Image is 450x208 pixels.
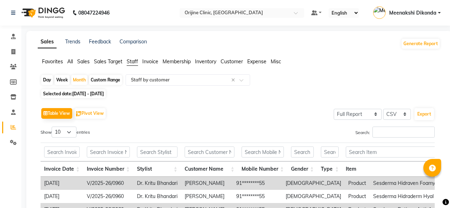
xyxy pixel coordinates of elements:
a: Comparison [120,38,147,45]
th: Gender: activate to sort column ascending [287,161,317,177]
th: Type: activate to sort column ascending [317,161,342,177]
span: All [67,58,73,65]
div: Day [41,75,53,85]
span: Selected date: [41,89,106,98]
th: Item: activate to sort column ascending [342,161,450,177]
th: Invoice Number: activate to sort column ascending [83,161,133,177]
th: Stylist: activate to sort column ascending [133,161,181,177]
span: Invoice [142,58,158,65]
label: Show entries [41,127,90,138]
input: Search Type [321,146,339,158]
img: pivot.png [76,111,81,117]
input: Search Mobile Number [242,146,284,158]
img: logo [18,3,67,23]
td: V/2025-26/0960 [83,190,133,203]
span: Staff [127,58,138,65]
span: Expense [247,58,266,65]
td: Dr. Kritu Bhandari [133,177,181,190]
a: Sales [38,36,57,48]
button: Table View [41,108,72,119]
td: [DATE] [41,190,83,203]
td: [DEMOGRAPHIC_DATA] [282,177,345,190]
button: Export [414,108,434,120]
td: Dr. Kritu Bhandari [133,190,181,203]
span: Customer [221,58,243,65]
span: Meenakshi Dikonda [389,9,436,17]
td: [DEMOGRAPHIC_DATA] [282,190,345,203]
div: Custom Range [89,75,122,85]
th: Customer Name: activate to sort column ascending [181,161,238,177]
input: Search Item [346,146,446,158]
iframe: chat widget [420,180,443,201]
td: Product [345,177,370,190]
span: Misc [271,58,281,65]
a: Trends [65,38,80,45]
label: Search: [355,127,435,138]
button: Pivot View [74,108,106,119]
span: Membership [163,58,191,65]
div: Week [54,75,70,85]
span: Sales Target [94,58,122,65]
td: [PERSON_NAME] [181,190,233,203]
span: Inventory [195,58,216,65]
b: 08047224946 [78,3,110,23]
input: Search Stylist [137,146,178,158]
a: Feedback [89,38,111,45]
td: [DATE] [41,177,83,190]
span: [DATE] - [DATE] [72,91,104,96]
td: Product [345,190,370,203]
td: [PERSON_NAME] [181,177,233,190]
input: Search Invoice Date [44,146,80,158]
input: Search Gender [291,146,314,158]
div: Month [71,75,88,85]
th: Mobile Number: activate to sort column ascending [238,161,287,177]
span: Favorites [42,58,63,65]
input: Search: [372,127,435,138]
span: Sales [77,58,90,65]
td: V/2025-26/0960 [83,177,133,190]
input: Search Invoice Number [87,146,130,158]
span: Clear all [231,76,237,84]
th: Invoice Date: activate to sort column ascending [41,161,83,177]
input: Search Customer Name [185,146,234,158]
button: Generate Report [402,39,440,49]
select: Showentries [52,127,76,138]
img: Meenakshi Dikonda [373,6,386,19]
